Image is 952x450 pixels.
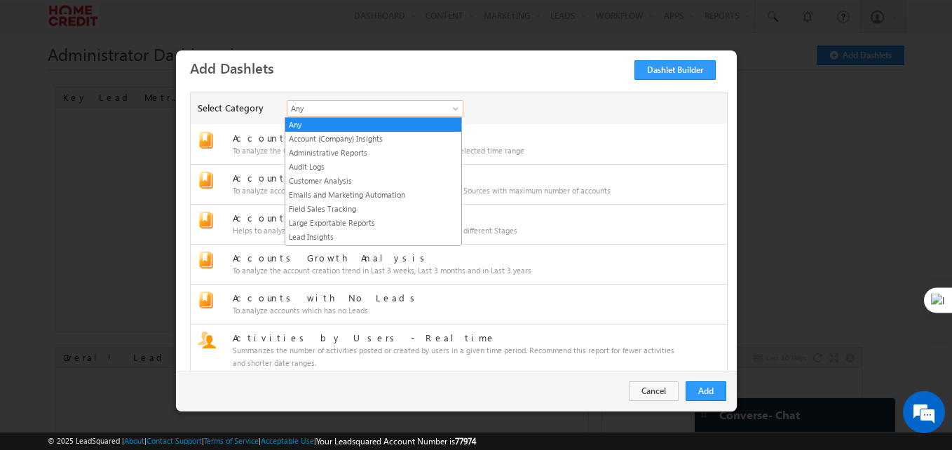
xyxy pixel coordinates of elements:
img: Report Image [198,252,215,268]
ul: Any [285,117,462,246]
span: Any [287,102,444,115]
a: Audit Logs [285,161,461,173]
div: Accounts with No Leads [233,292,677,304]
button: Add [686,381,726,401]
a: Large Exportable Reports [285,217,461,229]
div: To analyze account distribution by Sources. This dashlet lists top 10 Sources with maximum number... [233,184,677,197]
a: Acceptable Use [261,436,314,445]
span: Your Leadsquared Account Number is [316,436,476,446]
div: Accounts By Sources [233,172,677,184]
img: Report Image [198,292,215,308]
img: Report Image [198,212,215,229]
img: Report Image [198,332,216,348]
a: Emails and Marketing Automation [285,189,461,201]
a: Account (Company) Insights [285,132,461,145]
textarea: Type your message and hit 'Enter' [18,130,256,338]
a: About [124,436,144,445]
a: Dashlet Builder [634,60,716,80]
div: Accounts By Stages [233,212,677,224]
a: Contact Support [147,436,202,445]
img: Report Image [198,172,215,189]
a: Terms of Service [204,436,259,445]
span: © 2025 LeadSquared | | | | | [48,435,476,448]
div: To analyze the account creation trend in Last 3 weeks, Last 3 months and in Last 3 years [233,264,677,277]
div: Chat with us now [73,74,236,92]
div: Summarizes the number of activities posted or created by users in a given time period. Recommend ... [233,344,677,369]
img: d_60004797649_company_0_60004797649 [24,74,59,92]
a: Customer Analysis [285,175,461,187]
h3: Add Dashlets [190,55,732,80]
div: Activities by Users - Realtime [233,332,677,344]
a: Lead Source Analysis [285,245,461,257]
a: Administrative Reports [285,146,461,159]
div: To analyze accounts which has no Leads [233,304,677,317]
a: Field Sales Tracking [285,203,461,215]
div: Accounts By Account Owner [233,132,677,144]
button: Cancel [629,381,679,401]
a: Any [285,118,461,131]
img: Report Image [198,132,215,149]
div: Minimize live chat window [230,7,264,41]
div: Select Category [198,102,273,121]
em: Start Chat [191,350,254,369]
a: Any [287,100,463,117]
div: To analyze the Owner with most number of accounts, created in a selected time range [233,144,677,157]
div: Accounts Growth Analysis [233,252,677,264]
span: 77974 [455,436,476,446]
a: Lead Insights [285,231,461,243]
div: Helps to analyze Accounts created in a selected time period across different Stages [233,224,677,237]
